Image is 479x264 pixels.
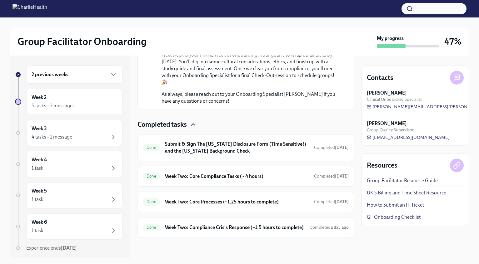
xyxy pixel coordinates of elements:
span: Experience ends [26,245,77,251]
span: Done [143,145,160,150]
h3: 47% [444,36,462,47]
h6: Submit & Sign The [US_STATE] Disclosure Form (Time Sensitive!) and the [US_STATE] Background Check [165,141,309,154]
strong: [DATE] [335,145,349,150]
a: DoneWeek Two: Core Compliance Tasks (~ 4 hours)Completed[DATE] [143,171,349,181]
h6: Week 5 [32,188,47,194]
a: GF Onboarding Checklist [367,214,421,221]
strong: [DATE] [335,199,349,204]
h6: Week 2 [32,94,47,101]
div: 1 task [32,227,43,234]
a: Week 51 task [15,182,122,208]
span: Done [143,174,160,178]
a: Group Facilitator Resource Guide [367,177,438,184]
span: September 10th, 2025 08:54 [314,144,349,150]
h6: Week Two: Core Processes (~1.25 hours to complete) [165,198,309,205]
strong: [DATE] [61,245,77,251]
div: Completed tasks [137,120,354,129]
h2: Group Facilitator Onboarding [17,35,147,48]
a: How to Submit an IT Ticket [367,202,424,208]
p: As always, please reach out to your Onboarding Specialist [PERSON_NAME] if you have any questions... [162,91,339,105]
span: Done [143,199,160,204]
h4: Completed tasks [137,120,187,129]
strong: a day ago [331,225,349,230]
a: DoneWeek Two: Compliance Crisis Response (~1.5 hours to complete)Completeda day ago [143,222,349,232]
span: Completed [314,174,349,179]
a: [EMAIL_ADDRESS][DOMAIN_NAME] [367,134,450,140]
span: Group Quality Supervisor [367,127,414,133]
h4: Resources [367,161,397,170]
div: 2 previous weeks [26,66,122,84]
span: September 17th, 2025 11:56 [314,199,349,205]
strong: [PERSON_NAME] [367,90,407,96]
strong: My progress [377,35,404,42]
strong: [PERSON_NAME] [367,120,407,127]
div: 1 task [32,196,43,203]
span: Done [143,225,160,230]
img: CharlieHealth [12,4,47,14]
h6: Week Two: Compliance Crisis Response (~1.5 hours to complete) [165,224,305,231]
div: 1 task [32,165,43,172]
a: Week 61 task [15,213,122,240]
a: UKG Billing and Time Sheet Resource [367,189,446,196]
h4: Contacts [367,73,393,82]
h6: Week Two: Core Compliance Tasks (~ 4 hours) [165,173,309,180]
span: Completed [314,145,349,150]
span: Completed [310,225,349,230]
a: DoneWeek Two: Core Processes (~1.25 hours to complete)Completed[DATE] [143,197,349,207]
a: Week 41 task [15,151,122,177]
h6: 2 previous weeks [32,71,68,78]
strong: [DATE] [335,174,349,179]
a: Week 25 tasks • 2 messages [15,89,122,115]
h6: Week 6 [32,219,47,226]
div: 4 tasks • 1 message [32,134,72,140]
a: DoneSubmit & Sign The [US_STATE] Disclosure Form (Time Sensitive!) and the [US_STATE] Background ... [143,139,349,156]
p: Next week is your FINAL week of onboarding! Your goal is to wrap up all tasks by [DATE]. You'll d... [162,51,339,86]
a: Week 34 tasks • 1 message [15,120,122,146]
span: September 15th, 2025 18:43 [310,224,349,230]
h6: Week 4 [32,156,47,163]
span: September 15th, 2025 11:50 [314,173,349,179]
h6: Week 3 [32,125,47,132]
span: Clinical Onboarding Specialist [367,96,422,102]
div: 5 tasks • 2 messages [32,102,75,109]
span: Completed [314,199,349,204]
